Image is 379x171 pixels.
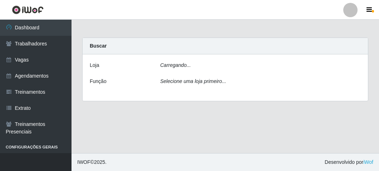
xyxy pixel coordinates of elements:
i: Selecione uma loja primeiro... [160,78,226,84]
span: IWOF [77,159,90,165]
span: © 2025 . [77,158,107,166]
img: CoreUI Logo [12,5,44,14]
i: Carregando... [160,62,191,68]
label: Função [90,78,107,85]
label: Loja [90,62,99,69]
span: Desenvolvido por [325,158,373,166]
a: iWof [363,159,373,165]
strong: Buscar [90,43,107,49]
